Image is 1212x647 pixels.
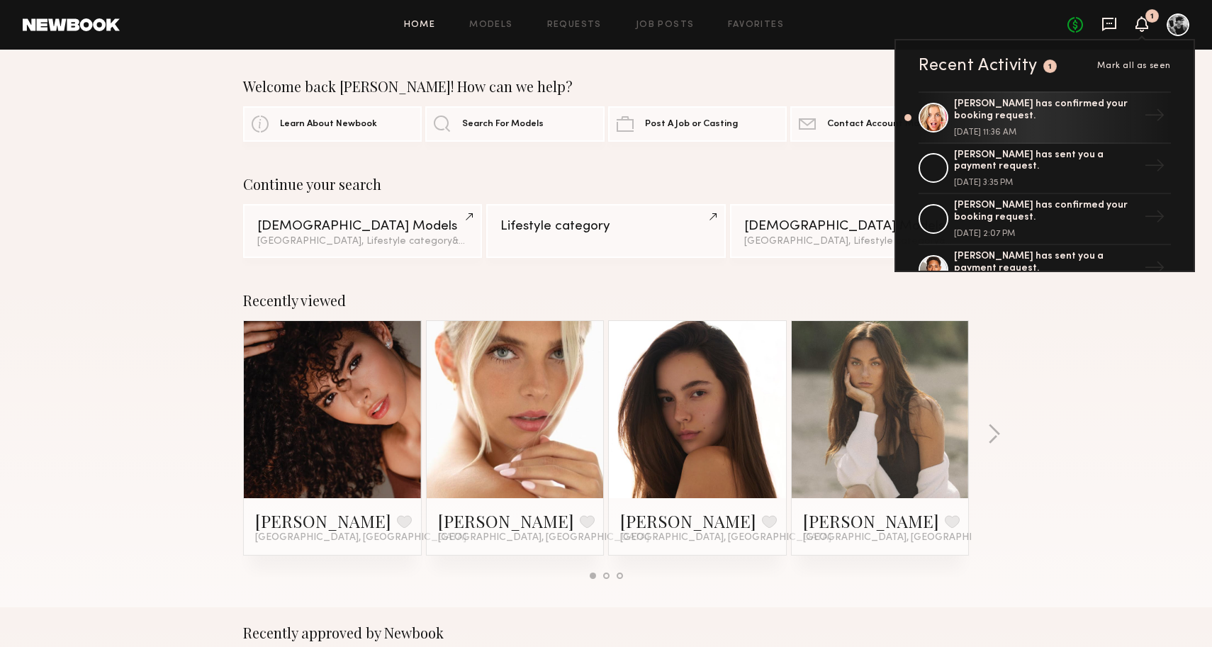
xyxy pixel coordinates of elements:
[954,99,1138,123] div: [PERSON_NAME] has confirmed your booking request.
[1138,150,1171,186] div: →
[954,200,1138,224] div: [PERSON_NAME] has confirmed your booking request.
[438,532,649,544] span: [GEOGRAPHIC_DATA], [GEOGRAPHIC_DATA]
[803,510,939,532] a: [PERSON_NAME]
[803,532,1014,544] span: [GEOGRAPHIC_DATA], [GEOGRAPHIC_DATA]
[954,128,1138,137] div: [DATE] 11:36 AM
[954,251,1138,275] div: [PERSON_NAME] has sent you a payment request.
[919,194,1171,245] a: [PERSON_NAME] has confirmed your booking request.[DATE] 2:07 PM→
[425,106,604,142] a: Search For Models
[645,120,738,129] span: Post A Job or Casting
[1138,201,1171,237] div: →
[827,120,946,129] span: Contact Account Manager
[1138,252,1171,288] div: →
[620,532,831,544] span: [GEOGRAPHIC_DATA], [GEOGRAPHIC_DATA]
[243,204,482,258] a: [DEMOGRAPHIC_DATA] Models[GEOGRAPHIC_DATA], Lifestyle category&1other filter
[255,510,391,532] a: [PERSON_NAME]
[744,220,955,233] div: [DEMOGRAPHIC_DATA] Models
[919,91,1171,144] a: [PERSON_NAME] has confirmed your booking request.[DATE] 11:36 AM→
[257,237,468,247] div: [GEOGRAPHIC_DATA], Lifestyle category
[636,21,695,30] a: Job Posts
[1097,62,1171,70] span: Mark all as seen
[257,220,468,233] div: [DEMOGRAPHIC_DATA] Models
[438,510,574,532] a: [PERSON_NAME]
[919,245,1171,296] a: [PERSON_NAME] has sent you a payment request.→
[919,57,1038,74] div: Recent Activity
[547,21,602,30] a: Requests
[790,106,969,142] a: Contact Account Manager
[728,21,784,30] a: Favorites
[255,532,466,544] span: [GEOGRAPHIC_DATA], [GEOGRAPHIC_DATA]
[243,78,969,95] div: Welcome back [PERSON_NAME]! How can we help?
[469,21,512,30] a: Models
[620,510,756,532] a: [PERSON_NAME]
[730,204,969,258] a: [DEMOGRAPHIC_DATA] Models[GEOGRAPHIC_DATA], Lifestyle category&1other filter
[404,21,436,30] a: Home
[486,204,725,258] a: Lifestyle category
[954,179,1138,187] div: [DATE] 3:35 PM
[954,230,1138,238] div: [DATE] 2:07 PM
[744,237,955,247] div: [GEOGRAPHIC_DATA], Lifestyle category
[1048,63,1053,71] div: 1
[500,220,711,233] div: Lifestyle category
[280,120,377,129] span: Learn About Newbook
[1150,13,1154,21] div: 1
[1138,99,1171,136] div: →
[462,120,544,129] span: Search For Models
[608,106,787,142] a: Post A Job or Casting
[243,106,422,142] a: Learn About Newbook
[243,624,969,641] div: Recently approved by Newbook
[452,237,513,246] span: & 1 other filter
[243,292,969,309] div: Recently viewed
[919,144,1171,195] a: [PERSON_NAME] has sent you a payment request.[DATE] 3:35 PM→
[954,150,1138,174] div: [PERSON_NAME] has sent you a payment request.
[243,176,969,193] div: Continue your search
